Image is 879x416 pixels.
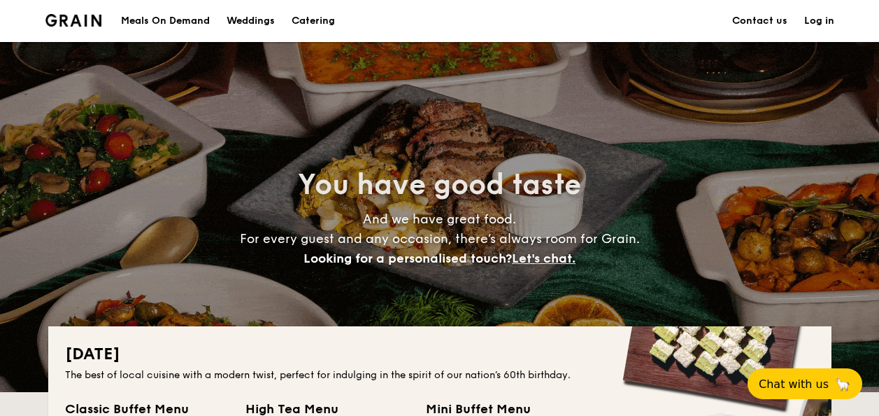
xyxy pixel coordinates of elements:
div: The best of local cuisine with a modern twist, perfect for indulging in the spirit of our nation’... [65,368,815,382]
span: 🦙 [834,376,851,392]
span: Chat with us [759,377,829,391]
button: Chat with us🦙 [748,368,862,399]
img: Grain [45,14,102,27]
span: Looking for a personalised touch? [303,251,512,266]
h2: [DATE] [65,343,815,366]
span: Let's chat. [512,251,576,266]
a: Logotype [45,14,102,27]
span: And we have great food. For every guest and any occasion, there’s always room for Grain. [240,212,640,266]
span: You have good taste [298,168,581,202]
